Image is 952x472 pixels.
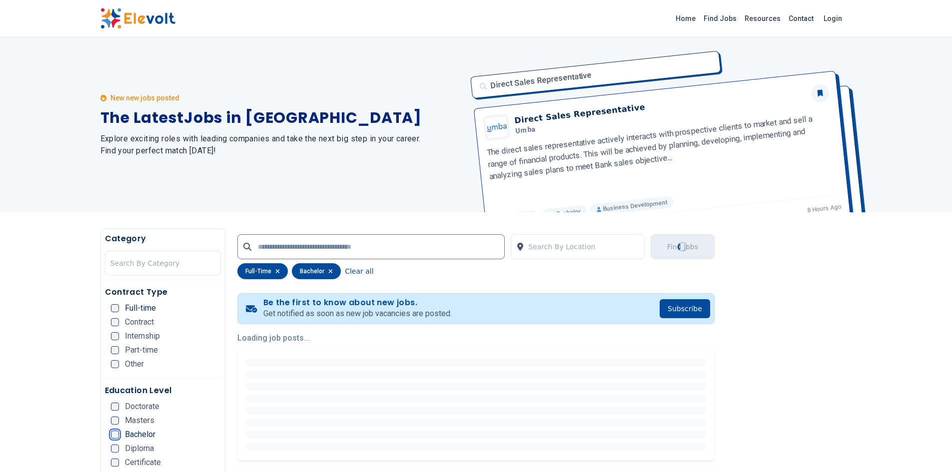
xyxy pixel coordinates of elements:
div: Loading... [678,242,688,252]
p: New new jobs posted [110,93,179,103]
input: Full-time [111,304,119,312]
button: Subscribe [660,299,710,318]
a: Home [672,10,700,26]
input: Doctorate [111,403,119,411]
input: Contract [111,318,119,326]
span: Bachelor [125,431,155,439]
input: Internship [111,332,119,340]
a: Contact [785,10,818,26]
div: full-time [237,263,288,279]
input: Part-time [111,346,119,354]
a: Resources [741,10,785,26]
h5: Education Level [105,385,221,397]
p: Get notified as soon as new job vacancies are posted. [263,308,452,320]
h1: The Latest Jobs in [GEOGRAPHIC_DATA] [100,109,464,127]
span: Masters [125,417,154,425]
input: Masters [111,417,119,425]
div: bachelor [292,263,341,279]
input: Bachelor [111,431,119,439]
input: Certificate [111,459,119,467]
button: Find JobsLoading... [651,234,715,259]
span: Diploma [125,445,154,453]
iframe: Chat Widget [902,424,952,472]
h4: Be the first to know about new jobs. [263,298,452,308]
span: Full-time [125,304,156,312]
span: Doctorate [125,403,159,411]
h2: Explore exciting roles with leading companies and take the next big step in your career. Find you... [100,133,464,157]
a: Find Jobs [700,10,741,26]
span: Contract [125,318,154,326]
h5: Contract Type [105,286,221,298]
button: Clear all [345,263,373,279]
a: Login [818,8,848,28]
input: Other [111,360,119,368]
input: Diploma [111,445,119,453]
span: Part-time [125,346,158,354]
img: Elevolt [100,8,175,29]
h5: Category [105,233,221,245]
span: Certificate [125,459,161,467]
span: Internship [125,332,160,340]
p: Loading job posts... [237,332,715,344]
span: Other [125,360,144,368]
